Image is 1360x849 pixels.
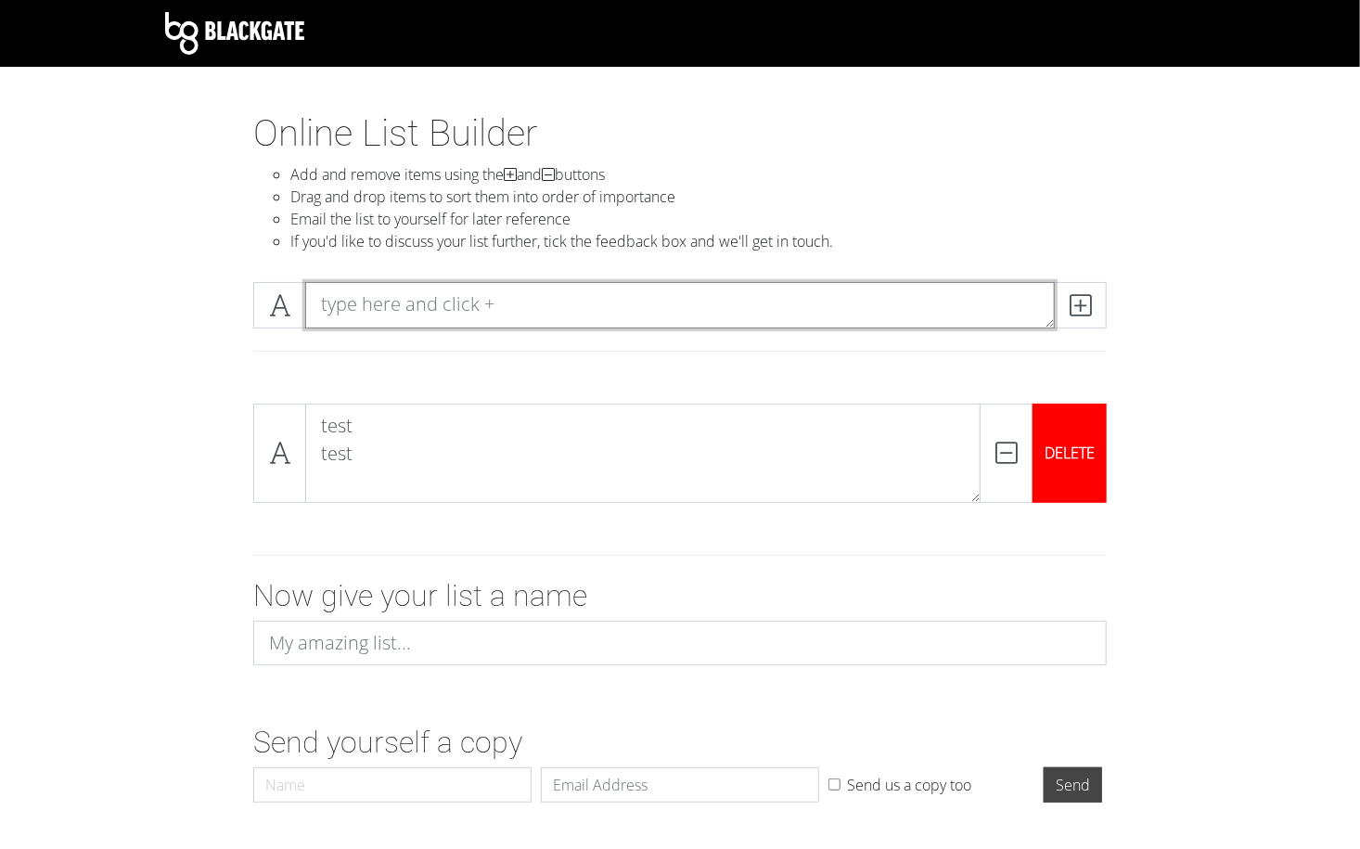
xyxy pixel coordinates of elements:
[165,12,304,55] img: Blackgate
[253,578,1107,613] h2: Now give your list a name
[290,208,1107,230] li: Email the list to yourself for later reference
[290,230,1107,252] li: If you'd like to discuss your list further, tick the feedback box and we'll get in touch.
[847,774,971,796] label: Send us a copy too
[253,111,1107,156] h1: Online List Builder
[290,186,1107,208] li: Drag and drop items to sort them into order of importance
[1044,767,1102,803] input: Send
[253,725,1107,760] h2: Send yourself a copy
[253,621,1107,665] input: My amazing list...
[290,163,1107,186] li: Add and remove items using the and buttons
[1033,404,1107,503] div: DELETE
[253,767,532,803] input: Name
[541,767,819,803] input: Email Address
